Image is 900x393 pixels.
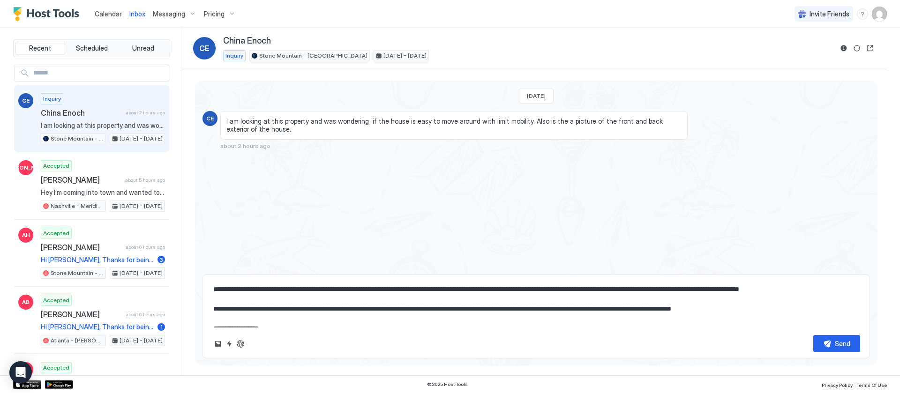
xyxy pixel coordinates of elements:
[235,338,246,349] button: ChatGPT Auto Reply
[13,39,170,57] div: tab-group
[22,96,30,105] span: CE
[383,52,427,60] span: [DATE] - [DATE]
[95,9,122,19] a: Calendar
[120,202,163,210] span: [DATE] - [DATE]
[9,361,32,384] div: Open Intercom Messenger
[132,44,154,52] span: Unread
[120,336,163,345] span: [DATE] - [DATE]
[224,338,235,349] button: Quick reply
[126,110,165,116] span: about 2 hours ago
[527,92,546,99] span: [DATE]
[43,363,69,372] span: Accepted
[857,8,868,20] div: menu
[126,311,165,318] span: about 6 hours ago
[118,42,168,55] button: Unread
[29,44,51,52] span: Recent
[76,44,108,52] span: Scheduled
[43,162,69,170] span: Accepted
[41,121,165,130] span: I am looking at this property and was wondering if the house is easy to move around with limit mo...
[822,382,853,388] span: Privacy Policy
[41,108,122,118] span: China Enoch
[810,10,849,18] span: Invite Friends
[199,43,210,54] span: CE
[125,177,165,183] span: about 5 hours ago
[259,52,367,60] span: Stone Mountain - [GEOGRAPHIC_DATA]
[223,36,271,46] span: China Enoch
[30,65,169,81] input: Input Field
[43,95,61,103] span: Inquiry
[67,42,117,55] button: Scheduled
[851,43,862,54] button: Sync reservation
[51,134,104,143] span: Stone Mountain - [GEOGRAPHIC_DATA]
[15,42,65,55] button: Recent
[153,10,185,18] span: Messaging
[872,7,887,22] div: User profile
[813,335,860,352] button: Send
[41,310,122,319] span: [PERSON_NAME]
[41,175,121,185] span: [PERSON_NAME]
[41,323,154,331] span: Hi [PERSON_NAME], Thanks for being such a great guest and leaving the place so clean. We left you...
[835,339,850,349] div: Send
[120,134,163,143] span: [DATE] - [DATE]
[427,381,468,387] span: © 2025 Host Tools
[41,256,154,264] span: Hi [PERSON_NAME], Thanks for being such a great guest and leaving the place so clean. We left you...
[212,338,224,349] button: Upload image
[126,244,165,250] span: about 6 hours ago
[41,188,165,197] span: Hey I’m coming into town and wanted to stay somewhere nice for a couple of days, and I’m kinda of...
[838,43,849,54] button: Reservation information
[856,382,887,388] span: Terms Of Use
[51,202,104,210] span: Nashville - Meridian (Entire House)
[129,10,145,18] span: Inbox
[3,163,49,172] span: [PERSON_NAME]
[120,269,163,277] span: [DATE] - [DATE]
[22,231,30,239] span: AH
[22,298,30,306] span: AB
[220,142,270,149] span: about 2 hours ago
[856,379,887,389] a: Terms Of Use
[13,7,83,21] a: Host Tools Logo
[41,243,122,252] span: [PERSON_NAME]
[43,296,69,304] span: Accepted
[51,269,104,277] span: Stone Mountain - [GEOGRAPHIC_DATA]
[51,336,104,345] span: Atlanta - [PERSON_NAME]
[864,43,876,54] button: Open reservation
[822,379,853,389] a: Privacy Policy
[159,256,163,263] span: 3
[129,9,145,19] a: Inbox
[95,10,122,18] span: Calendar
[225,52,243,60] span: Inquiry
[226,117,682,133] span: I am looking at this property and was wondering if the house is easy to move around with limit mo...
[13,380,41,389] a: App Store
[45,380,73,389] a: Google Play Store
[160,323,163,330] span: 1
[43,229,69,237] span: Accepted
[204,10,225,18] span: Pricing
[206,114,214,123] span: CE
